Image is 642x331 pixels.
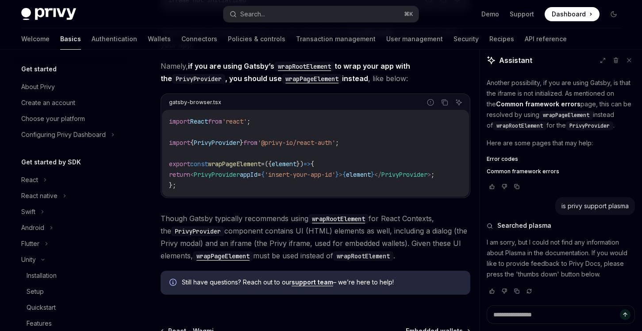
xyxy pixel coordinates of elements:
[454,28,479,50] a: Security
[487,168,635,175] a: Common framework errors
[497,221,551,230] span: Searched plasma
[193,251,253,261] code: wrapPageElement
[552,10,586,19] span: Dashboard
[496,100,580,108] strong: Common framework errors
[21,97,75,108] div: Create an account
[282,74,342,84] code: wrapPageElement
[304,160,311,168] span: =>
[21,8,76,20] img: dark logo
[561,202,629,210] div: is privy support plasma
[182,278,461,287] span: Still have questions? Reach out to our – we’re here to help!
[620,309,630,320] button: Send message
[21,28,50,50] a: Welcome
[258,171,261,179] span: =
[247,117,250,125] span: ;
[21,191,58,201] div: React native
[27,270,57,281] div: Installation
[282,74,342,83] a: wrapPageElement
[169,279,178,288] svg: Info
[487,156,518,163] span: Error codes
[194,139,240,147] span: PrivyProvider
[161,62,410,83] strong: if you are using Gatsby’s to wrap your app with the , you should use instead
[148,28,171,50] a: Wallets
[525,28,567,50] a: API reference
[499,55,532,66] span: Assistant
[335,139,339,147] span: ;
[27,286,44,297] div: Setup
[190,160,208,168] span: const
[172,74,225,84] code: PrivyProvider
[14,284,127,300] a: Setup
[487,138,635,148] p: Here are some pages that may help:
[240,9,265,19] div: Search...
[60,28,81,50] a: Basics
[335,171,339,179] span: }
[431,171,434,179] span: ;
[190,171,194,179] span: <
[496,122,543,129] span: wrapRootElement
[296,28,376,50] a: Transaction management
[292,278,333,286] a: support team
[14,111,127,127] a: Choose your platform
[169,171,190,179] span: return
[439,97,450,108] button: Copy the contents from the code block
[346,171,371,179] span: element
[386,28,443,50] a: User management
[14,79,127,95] a: About Privy
[240,171,258,179] span: appId
[21,113,85,124] div: Choose your platform
[272,160,296,168] span: element
[243,139,258,147] span: from
[223,6,419,22] button: Search...⌘K
[21,175,38,185] div: React
[169,181,176,189] span: };
[339,171,342,179] span: >
[374,171,381,179] span: </
[545,7,600,21] a: Dashboard
[169,160,190,168] span: export
[27,302,56,313] div: Quickstart
[261,171,265,179] span: {
[27,318,52,329] div: Features
[342,171,346,179] span: {
[487,168,559,175] span: Common framework errors
[569,122,610,129] span: PrivyProvider
[274,62,334,70] a: wrapRootElement
[161,212,470,262] span: Though Gatsby typically recommends using for React Contexts, the component contains UI (HTML) ele...
[607,7,621,21] button: Toggle dark mode
[296,160,304,168] span: })
[169,139,190,147] span: import
[190,139,194,147] span: {
[240,139,243,147] span: }
[21,64,57,74] h5: Get started
[265,171,335,179] span: 'insert-your-app-id'
[21,82,55,92] div: About Privy
[265,160,272,168] span: ({
[258,139,335,147] span: '@privy-io/react-auth'
[308,214,369,223] a: wrapRootElement
[194,171,240,179] span: PrivyProvider
[222,117,247,125] span: 'react'
[14,300,127,315] a: Quickstart
[92,28,137,50] a: Authentication
[208,160,261,168] span: wrapPageElement
[453,97,465,108] button: Ask AI
[487,78,635,131] p: Another possibility, if you are using Gatsby, is that the iframe is not initialized. As mentioned...
[193,251,253,260] a: wrapPageElement
[487,237,635,280] p: I am sorry, but I could not find any information about Plasma in the documentation. If you would ...
[228,28,285,50] a: Policies & controls
[21,254,36,265] div: Unity
[274,62,334,71] code: wrapRootElement
[543,112,589,119] span: wrapPageElement
[510,10,534,19] a: Support
[487,156,635,163] a: Error codes
[21,222,44,233] div: Android
[169,97,221,108] div: gatsby-browser.tsx
[425,97,436,108] button: Report incorrect code
[181,28,217,50] a: Connectors
[169,117,190,125] span: import
[190,117,208,125] span: React
[208,117,222,125] span: from
[21,238,39,249] div: Flutter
